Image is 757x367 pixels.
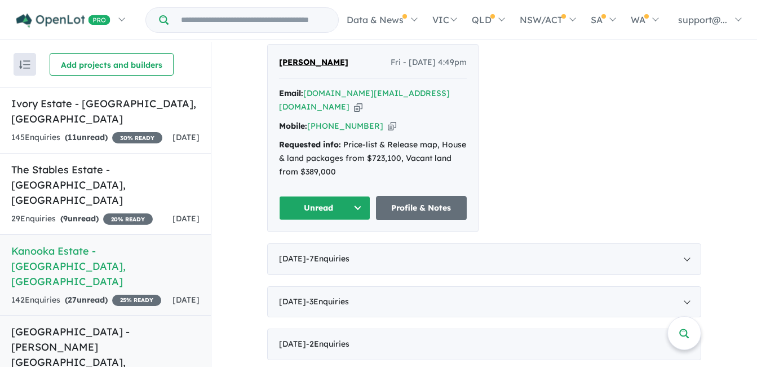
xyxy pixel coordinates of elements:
a: Profile & Notes [376,196,467,220]
button: Copy [354,101,362,113]
span: [DATE] [172,213,200,224]
h5: Ivory Estate - [GEOGRAPHIC_DATA] , [GEOGRAPHIC_DATA] [11,96,200,126]
span: - 3 Enquir ies [306,296,349,307]
strong: Email: [279,88,303,98]
span: [DATE] [172,132,200,142]
a: [PHONE_NUMBER] [307,121,383,131]
strong: Requested info: [279,139,341,150]
span: 9 [63,213,68,224]
strong: ( unread) [60,213,99,224]
button: Unread [279,196,370,220]
button: Copy [388,120,396,132]
div: [DATE] [267,243,701,275]
div: [DATE] [267,286,701,318]
span: - 7 Enquir ies [306,254,349,264]
span: 30 % READY [112,132,162,143]
div: Price-list & Release map, House & land packages from $723,100, Vacant land from $389,000 [279,138,467,178]
input: Try estate name, suburb, builder or developer [171,8,336,32]
span: Fri - [DATE] 4:49pm [391,56,467,69]
button: Add projects and builders [50,53,174,76]
a: [DOMAIN_NAME][EMAIL_ADDRESS][DOMAIN_NAME] [279,88,450,112]
span: 11 [68,132,77,142]
h5: Kanooka Estate - [GEOGRAPHIC_DATA] , [GEOGRAPHIC_DATA] [11,243,200,289]
img: sort.svg [19,60,30,69]
span: - 2 Enquir ies [306,339,349,349]
strong: ( unread) [65,132,108,142]
span: 20 % READY [103,213,153,225]
div: [DATE] [267,329,701,360]
a: [PERSON_NAME] [279,56,348,69]
span: 27 [68,295,77,305]
div: 142 Enquir ies [11,294,161,307]
strong: ( unread) [65,295,108,305]
img: Openlot PRO Logo White [16,14,110,28]
span: support@... [678,14,727,25]
span: [DATE] [172,295,200,305]
span: [PERSON_NAME] [279,57,348,67]
span: 25 % READY [112,295,161,306]
h5: The Stables Estate - [GEOGRAPHIC_DATA] , [GEOGRAPHIC_DATA] [11,162,200,208]
strong: Mobile: [279,121,307,131]
div: 29 Enquir ies [11,212,153,226]
div: 145 Enquir ies [11,131,162,145]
